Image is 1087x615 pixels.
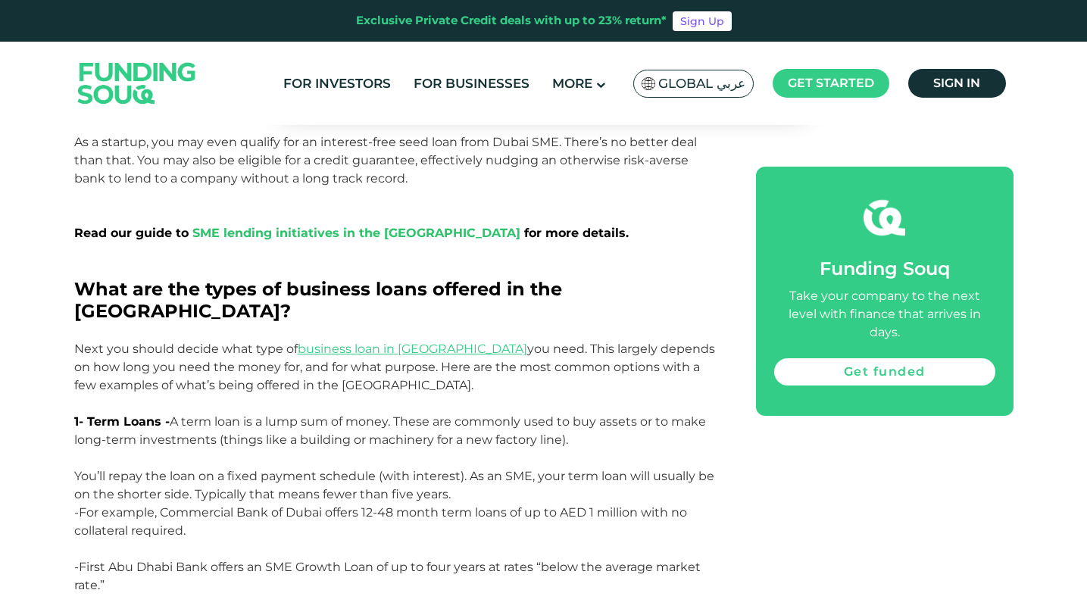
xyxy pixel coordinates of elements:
[298,342,527,356] a: business loan in [GEOGRAPHIC_DATA]
[74,278,562,322] span: What are the types of business loans offered in the [GEOGRAPHIC_DATA]?
[820,258,950,279] span: Funding Souq
[74,340,722,395] p: Next you should decide what type of you need. This largely depends on how long you need the money...
[774,287,995,342] div: Take your company to the next level with finance that arrives in days.
[908,69,1006,98] a: Sign in
[552,76,592,91] span: More
[524,226,629,240] span: for more details.
[74,79,722,261] p: The best interest rate of all is zero. Before you approach a commercial bank, it’s worth checking...
[774,358,995,386] a: Get funded
[642,77,655,90] img: SA Flag
[74,413,722,504] p: A term loan is a lump sum of money. These are commonly used to buy assets or to make long-term in...
[658,75,745,92] span: Global عربي
[189,226,520,240] a: SME lending initiatives in the [GEOGRAPHIC_DATA]
[192,226,520,240] span: SME lending initiatives in the [GEOGRAPHIC_DATA]
[74,226,189,240] span: Read our guide to
[74,558,722,613] p: -First Abu Dhabi Bank offers an SME Growth Loan of up to four years at rates “below the average m...
[356,12,667,30] div: Exclusive Private Credit deals with up to 23% return*
[63,45,211,121] img: Logo
[864,197,905,239] img: fsicon
[933,76,980,90] span: Sign in
[788,76,874,90] span: Get started
[74,414,170,429] strong: 1- Term Loans -
[280,71,395,96] a: For Investors
[74,504,722,558] p: -For example, Commercial Bank of Dubai offers 12-48 month term loans of up to AED 1 million with ...
[410,71,533,96] a: For Businesses
[673,11,732,31] a: Sign Up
